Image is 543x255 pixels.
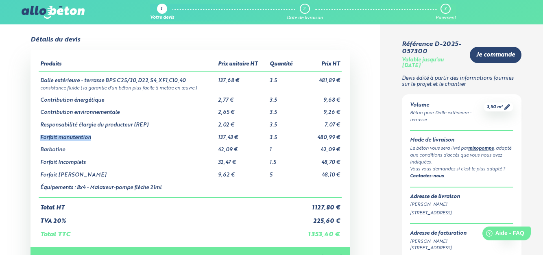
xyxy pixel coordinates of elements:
td: 5 [268,166,299,179]
td: 1.5 [268,153,299,166]
div: Date de livraison [287,15,323,21]
td: 2,02 € [216,116,268,129]
span: Je commande [476,52,515,59]
a: mixopompe [468,146,494,151]
td: 137,68 € [216,71,268,84]
th: Prix unitaire HT [216,58,268,71]
img: allobéton [22,6,84,19]
td: 1 [268,141,299,153]
iframe: Help widget launcher [471,223,534,246]
th: Prix HT [299,58,342,71]
div: Valable jusqu'au [DATE] [402,57,463,69]
div: [PERSON_NAME] [410,238,467,245]
td: 3.5 [268,91,299,104]
td: Responsabilité élargie du producteur (REP) [39,116,216,129]
td: 48,10 € [299,166,342,179]
td: 48,70 € [299,153,342,166]
td: Total TTC [39,224,299,238]
td: 225,60 € [299,211,342,225]
td: 3.5 [268,129,299,141]
td: 481,89 € [299,71,342,84]
td: Contribution énergétique [39,91,216,104]
div: Référence D-2025-057300 [402,41,463,56]
a: 2 Date de livraison [287,4,323,21]
div: Adresse de livraison [410,194,513,200]
div: Détails du devis [31,36,80,44]
td: 32,47 € [216,153,268,166]
div: Mode de livraison [410,137,513,144]
p: Devis édité à partir des informations fournies sur le projet et le chantier [402,76,521,87]
td: Équipements : 8x4 - Malaxeur-pompe flèche 21ml [39,179,216,198]
td: Contribution environnementale [39,103,216,116]
td: 480,99 € [299,129,342,141]
td: TVA 20% [39,211,299,225]
td: 7,07 € [299,116,342,129]
td: 42,09 € [299,141,342,153]
td: 3.5 [268,116,299,129]
div: 2 [303,7,305,12]
div: Béton pour Dalle extérieure - terrasse [410,110,484,124]
a: Je commande [470,47,521,63]
td: 3.5 [268,103,299,116]
td: Total HT [39,198,299,211]
td: Forfait Incomplets [39,153,216,166]
td: Forfait manutention [39,129,216,141]
td: 42,09 € [216,141,268,153]
td: 2,65 € [216,103,268,116]
td: 1 127,80 € [299,198,342,211]
div: [PERSON_NAME] [410,201,513,208]
td: 9,68 € [299,91,342,104]
td: 1 353,40 € [299,224,342,238]
div: Vous vous demandez si c’est le plus adapté ? . [410,166,513,180]
th: Produits [39,58,216,71]
div: 1 [161,7,162,12]
div: [STREET_ADDRESS] [410,210,513,217]
div: [STREET_ADDRESS] [410,245,467,252]
div: Adresse de facturation [410,231,467,237]
td: consistance fluide ( la garantie d’un béton plus facile à mettre en œuvre ) [39,84,342,91]
th: Quantité [268,58,299,71]
div: 3 [444,7,446,12]
div: Volume [410,102,484,109]
div: Paiement [436,15,456,21]
td: 137,43 € [216,129,268,141]
td: Forfait [PERSON_NAME] [39,166,216,179]
td: Barbotine [39,141,216,153]
td: Dalle extérieure - terrasse BPS C25/30,D22,S4,XF1,Cl0,40 [39,71,216,84]
td: 2,77 € [216,91,268,104]
td: 3.5 [268,71,299,84]
div: Le béton vous sera livré par , adapté aux conditions d'accès que vous nous avez indiquées. [410,145,513,166]
a: 1 Votre devis [150,4,174,21]
td: 9,62 € [216,166,268,179]
a: Contactez-nous [410,174,444,179]
div: Votre devis [150,15,174,21]
a: 3 Paiement [436,4,456,21]
td: 9,26 € [299,103,342,116]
